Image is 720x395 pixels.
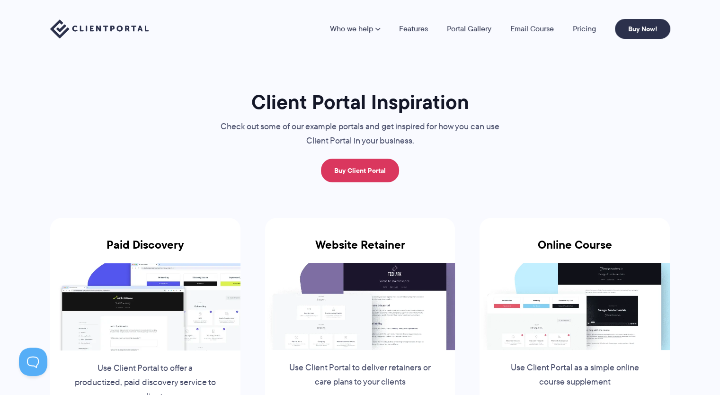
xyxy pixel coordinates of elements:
h3: Online Course [480,238,670,263]
p: Check out some of our example portals and get inspired for how you can use Client Portal in your ... [202,120,519,148]
a: Pricing [573,25,596,33]
a: Buy Now! [615,19,670,39]
p: Use Client Portal to deliver retainers or care plans to your clients [288,361,432,389]
a: Portal Gallery [447,25,491,33]
p: Use Client Portal as a simple online course supplement [503,361,647,389]
a: Features [399,25,428,33]
a: Who we help [330,25,380,33]
h3: Website Retainer [265,238,455,263]
iframe: Toggle Customer Support [19,348,47,376]
h1: Client Portal Inspiration [202,90,519,115]
a: Buy Client Portal [321,159,399,182]
h3: Paid Discovery [50,238,240,263]
a: Email Course [510,25,554,33]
